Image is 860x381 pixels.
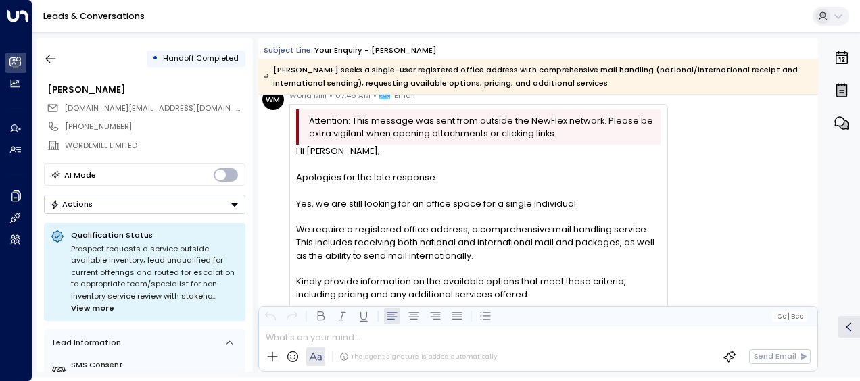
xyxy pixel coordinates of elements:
[71,359,241,371] label: SMS Consent
[50,199,93,209] div: Actions
[163,53,239,63] span: Handoff Completed
[335,88,371,102] span: 07:46 AM
[373,88,377,102] span: •
[71,243,239,315] div: Prospect requests a service outside available inventory; lead unqualified for current offerings a...
[772,311,807,322] button: Cc|Bcc
[284,308,300,324] button: Redo
[296,197,661,210] div: Yes, we are still looking for an office space for a single individual.
[296,275,661,301] div: Kindly provide information on the available options that meet these criteria, including pricing a...
[65,140,245,151] div: WORDLMILL LIMITED
[65,121,245,132] div: [PHONE_NUMBER]
[152,49,158,68] div: •
[64,103,245,114] span: worldmill.ltd@gmail.com
[264,45,313,55] span: Subject Line:
[43,10,145,22] a: Leads & Conversations
[71,230,239,240] p: Qualification Status
[339,352,497,361] div: The agent signature is added automatically
[44,195,245,214] button: Actions
[777,313,803,320] span: Cc Bcc
[296,145,661,157] div: Hi [PERSON_NAME],
[788,313,790,320] span: |
[262,88,284,110] div: WM
[296,223,661,262] div: We require a registered office address, a comprehensive mail handling service. This includes rece...
[47,83,245,96] div: [PERSON_NAME]
[264,63,811,90] div: [PERSON_NAME] seeks a single-user registered office address with comprehensive mail handling (nat...
[289,88,327,102] span: World Mill
[64,168,96,182] div: AI Mode
[262,308,279,324] button: Undo
[314,45,437,56] div: Your enquiry - [PERSON_NAME]
[71,303,114,315] span: View more
[44,195,245,214] div: Button group with a nested menu
[394,88,415,102] span: Email
[64,103,260,113] span: [DOMAIN_NAME][EMAIL_ADDRESS][DOMAIN_NAME]
[49,337,121,349] div: Lead Information
[309,114,657,140] span: Attention: This message was sent from outside the NewFlex network. Please be extra vigilant when ...
[329,88,333,102] span: •
[296,171,661,184] div: Apologies for the late response.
